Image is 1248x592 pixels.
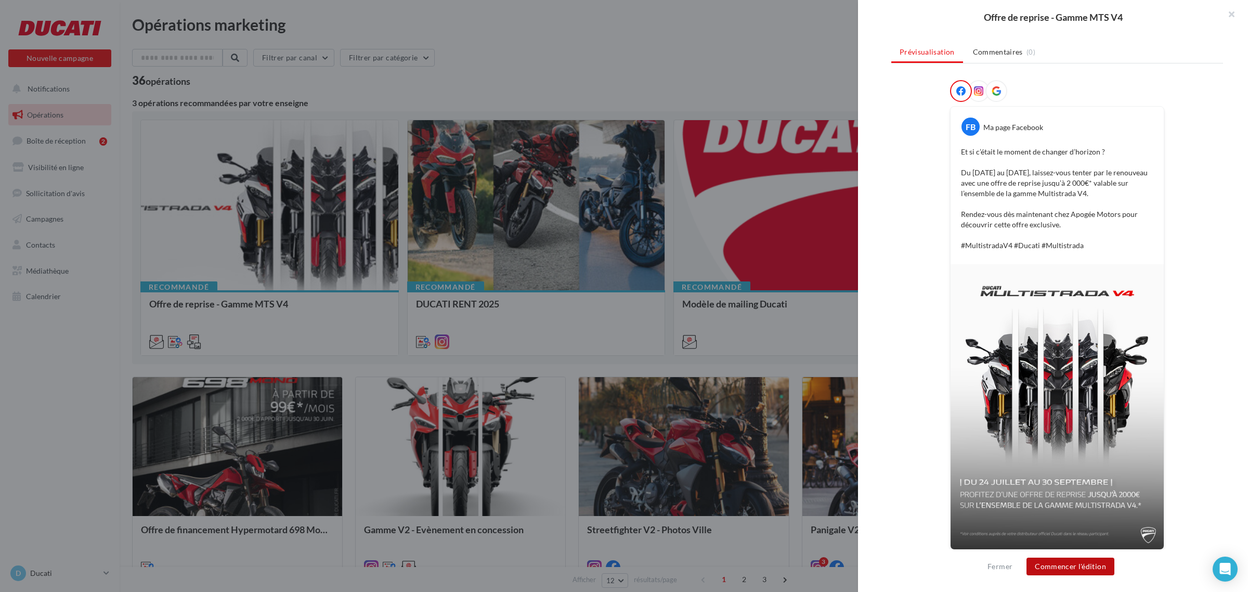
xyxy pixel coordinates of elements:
div: Offre de reprise - Gamme MTS V4 [875,12,1231,22]
div: Open Intercom Messenger [1213,557,1238,582]
div: Ma page Facebook [983,122,1043,133]
button: Fermer [983,560,1017,573]
span: (0) [1026,48,1035,56]
p: Et si c’était le moment de changer d’horizon ? Du [DATE] au [DATE], laissez-vous tenter par le re... [961,147,1153,251]
span: Commentaires [973,47,1023,57]
button: Commencer l'édition [1026,558,1114,575]
div: FB [961,118,980,136]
